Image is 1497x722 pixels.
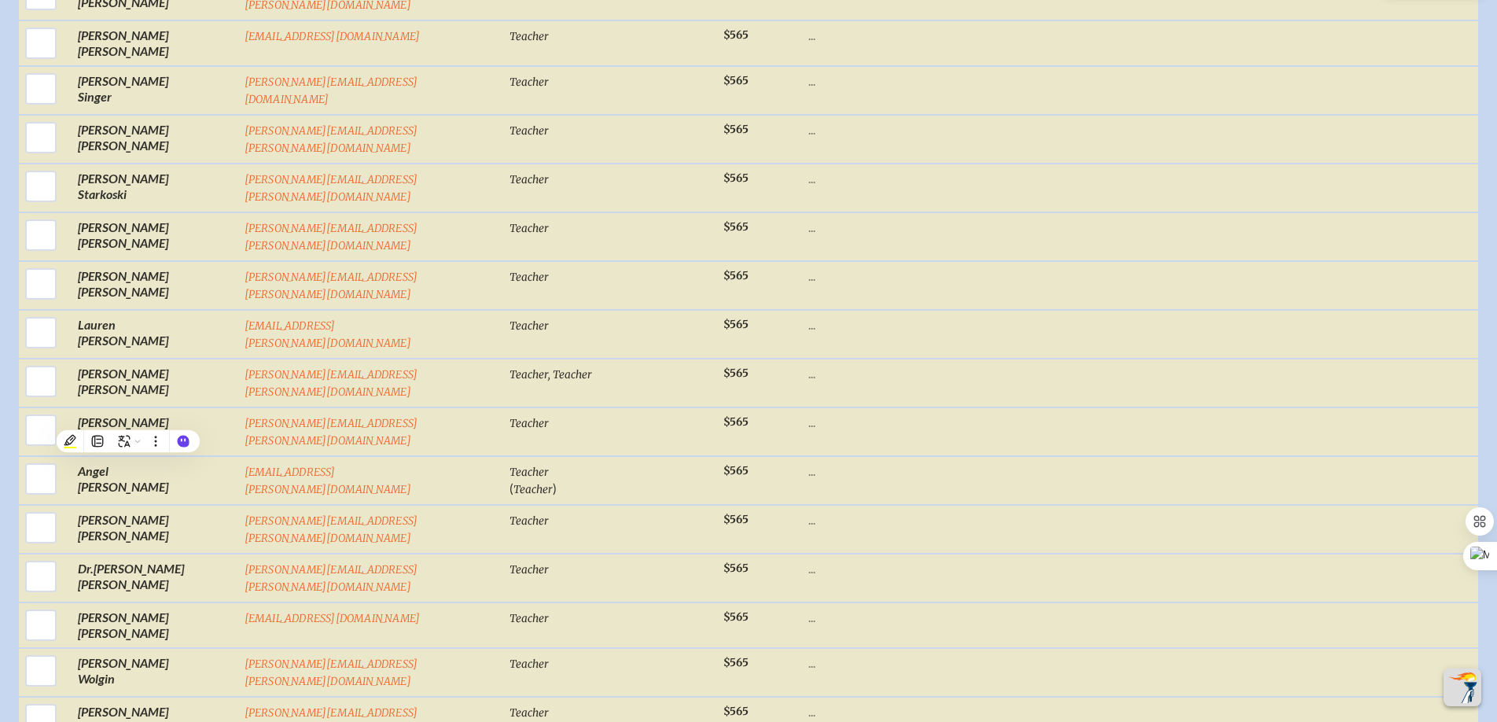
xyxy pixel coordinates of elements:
[509,563,549,576] span: Teacher
[808,268,1201,284] p: ...
[509,271,549,284] span: Teacher
[72,407,238,456] td: [PERSON_NAME] [PERSON_NAME]
[509,368,592,381] span: Teacher, Teacher
[245,612,421,625] a: [EMAIL_ADDRESS][DOMAIN_NAME]
[723,28,748,42] span: $565
[509,76,549,89] span: Teacher
[808,219,1201,235] p: ...
[808,317,1201,333] p: ...
[723,123,748,136] span: $565
[723,220,748,234] span: $565
[723,269,748,282] span: $565
[808,414,1201,430] p: ...
[72,648,238,697] td: [PERSON_NAME] Wolgin
[72,310,238,359] td: Lauren [PERSON_NAME]
[72,212,238,261] td: [PERSON_NAME] [PERSON_NAME]
[723,562,748,575] span: $565
[509,612,549,625] span: Teacher
[245,368,418,399] a: [PERSON_NAME][EMAIL_ADDRESS][PERSON_NAME][DOMAIN_NAME]
[1444,669,1481,706] button: Scroll Top
[509,658,549,671] span: Teacher
[245,466,411,496] a: [EMAIL_ADDRESS][PERSON_NAME][DOMAIN_NAME]
[245,563,418,594] a: [PERSON_NAME][EMAIL_ADDRESS][PERSON_NAME][DOMAIN_NAME]
[72,20,238,66] td: [PERSON_NAME] [PERSON_NAME]
[78,561,94,576] span: Dr.
[72,554,238,602] td: [PERSON_NAME] [PERSON_NAME]
[245,514,418,545] a: [PERSON_NAME][EMAIL_ADDRESS][PERSON_NAME][DOMAIN_NAME]
[723,705,748,718] span: $565
[245,173,418,204] a: [PERSON_NAME][EMAIL_ADDRESS][PERSON_NAME][DOMAIN_NAME]
[245,658,418,688] a: [PERSON_NAME][EMAIL_ADDRESS][PERSON_NAME][DOMAIN_NAME]
[245,417,418,448] a: [PERSON_NAME][EMAIL_ADDRESS][PERSON_NAME][DOMAIN_NAME]
[723,464,748,477] span: $565
[245,271,418,301] a: [PERSON_NAME][EMAIL_ADDRESS][PERSON_NAME][DOMAIN_NAME]
[723,656,748,669] span: $565
[509,706,549,720] span: Teacher
[808,561,1201,576] p: ...
[723,74,748,87] span: $565
[1447,672,1478,703] img: To the top
[808,463,1201,479] p: ...
[72,115,238,164] td: [PERSON_NAME] [PERSON_NAME]
[509,514,549,528] span: Teacher
[808,655,1201,671] p: ...
[723,415,748,429] span: $565
[808,73,1201,89] p: ...
[808,122,1201,138] p: ...
[723,610,748,624] span: $565
[808,610,1201,625] p: ...
[723,318,748,331] span: $565
[72,66,238,115] td: [PERSON_NAME] Singer
[72,261,238,310] td: [PERSON_NAME] [PERSON_NAME]
[808,28,1201,43] p: ...
[808,171,1201,186] p: ...
[509,222,549,235] span: Teacher
[553,481,557,495] span: )
[723,171,748,185] span: $565
[245,76,418,106] a: [PERSON_NAME][EMAIL_ADDRESS][DOMAIN_NAME]
[72,359,238,407] td: [PERSON_NAME] [PERSON_NAME]
[245,319,411,350] a: [EMAIL_ADDRESS][PERSON_NAME][DOMAIN_NAME]
[245,30,421,43] a: [EMAIL_ADDRESS][DOMAIN_NAME]
[509,466,549,479] span: Teacher
[245,222,418,252] a: [PERSON_NAME][EMAIL_ADDRESS][PERSON_NAME][DOMAIN_NAME]
[509,173,549,186] span: Teacher
[72,602,238,648] td: [PERSON_NAME] [PERSON_NAME]
[245,124,418,155] a: [PERSON_NAME][EMAIL_ADDRESS][PERSON_NAME][DOMAIN_NAME]
[808,704,1201,720] p: ...
[808,512,1201,528] p: ...
[723,367,748,380] span: $565
[509,30,549,43] span: Teacher
[72,164,238,212] td: [PERSON_NAME] Starkoski
[72,456,238,505] td: Angel [PERSON_NAME]
[509,319,549,333] span: Teacher
[808,366,1201,381] p: ...
[509,481,513,495] span: (
[513,483,553,496] span: Teacher
[509,417,549,430] span: Teacher
[509,124,549,138] span: Teacher
[723,513,748,526] span: $565
[72,505,238,554] td: [PERSON_NAME] [PERSON_NAME]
